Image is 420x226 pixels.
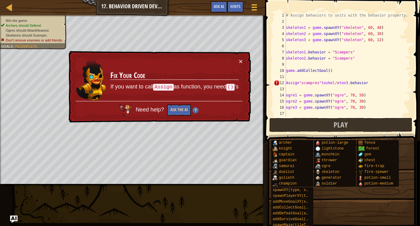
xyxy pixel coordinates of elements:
span: spawnXY(type, x, y) [273,188,315,192]
img: portrait.png [273,158,278,163]
div: 9 [274,61,286,68]
li: Win the game. [1,18,63,23]
div: 10 [274,68,286,74]
button: Ask the AI [167,104,191,116]
p: If you want to call as function, you need 's [110,83,238,91]
span: potion-small [364,176,391,180]
span: forest [366,146,379,151]
img: portrait.png [273,146,278,151]
li: Archers should Defend. [1,23,63,28]
li: Don't remove enemies or add friends. [1,38,63,43]
button: Ask AI [10,216,18,223]
li: Skeletons should Scamper. [1,33,63,38]
span: Archers should Defend. [6,23,42,27]
span: addMoveGoalXY(x, y) [273,200,315,204]
img: portrait.png [315,181,320,186]
img: Hint [192,107,199,113]
button: Show game menu [247,1,262,16]
img: portrait.png [273,169,278,174]
img: portrait.png [358,175,363,180]
span: Play [334,120,348,130]
span: fire-trap [364,164,384,168]
div: 13 [274,86,286,92]
img: portrait.png [315,146,320,151]
div: 15 [274,98,286,104]
span: addDefeatGoal(amount) [273,211,319,216]
img: portrait.png [315,169,320,174]
li: Ogres should AttackNearest. [1,28,63,33]
button: × [239,58,243,64]
span: Goals [1,44,13,48]
div: 11 [274,74,286,80]
span: Need help? [136,107,165,113]
span: gem [364,152,371,157]
img: portrait.png [273,140,278,145]
div: 3 [274,25,286,31]
div: 16 [274,104,286,111]
span: generator [322,176,342,180]
img: portrait.png [358,181,363,186]
img: AI [120,104,132,115]
span: goliath [279,176,294,180]
img: portrait.png [273,152,278,157]
img: portrait.png [358,158,363,163]
span: lightstone [322,146,344,151]
button: Play [269,118,413,132]
span: spawnPlayerXY(type, x, y) [273,194,328,198]
div: 7 [274,49,286,55]
div: 17 [274,111,286,117]
div: 4 [274,31,286,37]
span: addCollectGoal(amount) [273,205,321,210]
span: champion [279,181,297,186]
div: 12 [274,80,286,86]
img: trees_1.png [358,146,365,151]
span: Ogres should AttackNearest. [6,28,50,32]
span: Ask AI [214,3,224,9]
div: 8 [274,55,286,61]
span: addSurviveGoal(seconds) [273,217,324,221]
code: () [226,84,235,91]
img: portrait.png [315,140,320,145]
span: duelist [279,170,294,174]
span: archer [279,141,292,145]
img: portrait.png [273,164,278,169]
span: Don't remove enemies or add friends. [6,38,63,42]
img: duck_ritic.png [76,58,107,101]
span: Hints [230,3,240,9]
span: fence [364,141,375,145]
span: fire-spewer [364,170,389,174]
span: skeleton [322,170,339,174]
div: 1 [274,12,286,18]
span: Skeletons should Scamper. [6,33,48,37]
span: thrower [322,158,337,162]
div: 5 [274,37,286,43]
img: portrait.png [273,175,278,180]
span: potion-large [322,141,348,145]
img: portrait.png [315,152,320,157]
span: Incomplete [15,44,37,48]
div: 6 [274,43,286,49]
span: Win the game. [6,18,28,22]
span: munchkin [322,152,339,157]
span: ogre [322,164,331,168]
span: soldier [322,181,337,186]
span: chest [364,158,375,162]
span: captain [279,152,294,157]
div: 2 [274,18,286,25]
span: : [13,44,15,48]
div: 18 [274,117,286,123]
img: portrait.png [358,169,363,174]
img: portrait.png [358,164,363,169]
img: portrait.png [273,181,278,186]
img: portrait.png [358,152,363,157]
img: portrait.png [315,175,320,180]
span: samurai [279,164,294,168]
img: portrait.png [358,140,363,145]
span: knight [279,146,292,151]
img: portrait.png [315,164,320,169]
span: guardian [279,158,297,162]
span: potion-medium [364,181,393,186]
h3: Fix Your Code [110,71,238,80]
button: Ask AI [211,1,227,13]
code: Assign [153,84,173,91]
